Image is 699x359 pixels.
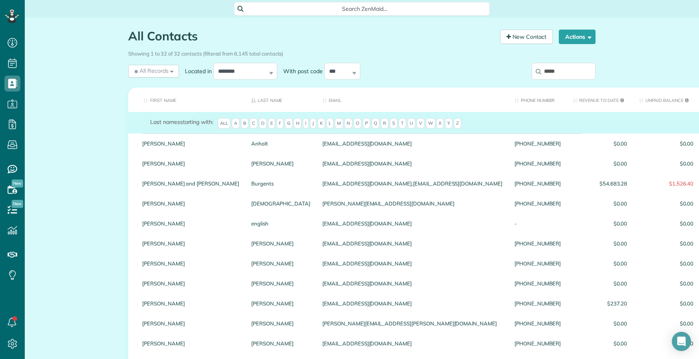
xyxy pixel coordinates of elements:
[363,118,370,129] span: P
[639,201,693,206] span: $0.00
[251,341,310,346] a: [PERSON_NAME]
[639,321,693,326] span: $0.00
[316,253,508,273] div: [EMAIL_ADDRESS][DOMAIN_NAME]
[251,241,310,246] a: [PERSON_NAME]
[573,261,627,266] span: $0.00
[259,118,267,129] span: D
[218,118,230,129] span: All
[277,67,324,75] label: With post code
[142,341,239,346] a: [PERSON_NAME]
[573,321,627,326] span: $0.00
[573,141,627,146] span: $0.00
[639,141,693,146] span: $0.00
[573,341,627,346] span: $0.00
[142,141,239,146] a: [PERSON_NAME]
[326,118,334,129] span: L
[381,118,389,129] span: R
[353,118,361,129] span: O
[639,341,693,346] span: $0.00
[672,332,691,351] div: Open Intercom Messenger
[142,281,239,286] a: [PERSON_NAME]
[250,118,258,129] span: C
[251,141,310,146] a: Anhalt
[128,47,596,58] div: Showing 1 to 32 of 32 contacts (filtered from 6,145 total contacts)
[12,200,23,208] span: New
[417,118,425,129] span: V
[500,30,553,44] a: New Contact
[639,261,693,266] span: $0.00
[639,241,693,246] span: $0.00
[310,118,316,129] span: J
[133,67,169,75] span: All Records
[573,301,627,306] span: $237.20
[399,118,406,129] span: T
[639,281,693,286] span: $0.00
[245,88,316,112] th: Last Name: activate to sort column descending
[335,118,343,129] span: M
[142,161,239,166] a: [PERSON_NAME]
[508,154,567,174] div: [PHONE_NUMBER]
[508,273,567,293] div: [PHONE_NUMBER]
[150,118,180,126] span: Last names
[294,118,302,129] span: H
[316,313,508,333] div: [PERSON_NAME][EMAIL_ADDRESS][PERSON_NAME][DOMAIN_NAME]
[316,134,508,154] div: [EMAIL_ADDRESS][DOMAIN_NAME]
[508,253,567,273] div: [PHONE_NUMBER]
[142,181,239,186] a: [PERSON_NAME] and [PERSON_NAME]
[508,313,567,333] div: [PHONE_NUMBER]
[316,293,508,313] div: [EMAIL_ADDRESS][DOMAIN_NAME]
[426,118,435,129] span: W
[316,273,508,293] div: [EMAIL_ADDRESS][DOMAIN_NAME]
[142,201,239,206] a: [PERSON_NAME]
[454,118,461,129] span: Z
[567,88,633,112] th: Revenue to Date: activate to sort column ascending
[508,293,567,313] div: [PHONE_NUMBER]
[142,321,239,326] a: [PERSON_NAME]
[316,174,508,193] div: [EMAIL_ADDRESS][DOMAIN_NAME],[EMAIL_ADDRESS][DOMAIN_NAME]
[559,30,596,44] button: Actions
[445,118,453,129] span: Y
[639,181,693,186] span: $1,526.40
[251,221,310,226] a: english
[12,179,23,187] span: New
[241,118,248,129] span: B
[251,301,310,306] a: [PERSON_NAME]
[390,118,397,129] span: S
[318,118,325,129] span: K
[128,88,245,112] th: First Name: activate to sort column ascending
[232,118,240,129] span: A
[142,261,239,266] a: [PERSON_NAME]
[573,281,627,286] span: $0.00
[303,118,309,129] span: I
[142,301,239,306] a: [PERSON_NAME]
[573,161,627,166] span: $0.00
[573,221,627,226] span: $0.00
[508,213,567,233] div: -
[573,201,627,206] span: $0.00
[251,321,310,326] a: [PERSON_NAME]
[639,161,693,166] span: $0.00
[268,118,275,129] span: E
[508,174,567,193] div: [PHONE_NUMBER]
[508,233,567,253] div: [PHONE_NUMBER]
[316,193,508,213] div: [PERSON_NAME][EMAIL_ADDRESS][DOMAIN_NAME]
[316,233,508,253] div: [EMAIL_ADDRESS][DOMAIN_NAME]
[251,261,310,266] a: [PERSON_NAME]
[142,221,239,226] a: [PERSON_NAME]
[179,67,213,75] label: Located in
[316,213,508,233] div: [EMAIL_ADDRESS][DOMAIN_NAME]
[371,118,379,129] span: Q
[251,181,310,186] a: Burgents
[316,154,508,174] div: [EMAIL_ADDRESS][DOMAIN_NAME]
[316,88,508,112] th: Email: activate to sort column ascending
[508,88,567,112] th: Phone number: activate to sort column ascending
[251,161,310,166] a: [PERSON_NAME]
[276,118,284,129] span: F
[639,301,693,306] span: $0.00
[639,221,693,226] span: $0.00
[344,118,352,129] span: N
[436,118,444,129] span: X
[407,118,415,129] span: U
[285,118,293,129] span: G
[316,333,508,353] div: [EMAIL_ADDRESS][DOMAIN_NAME]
